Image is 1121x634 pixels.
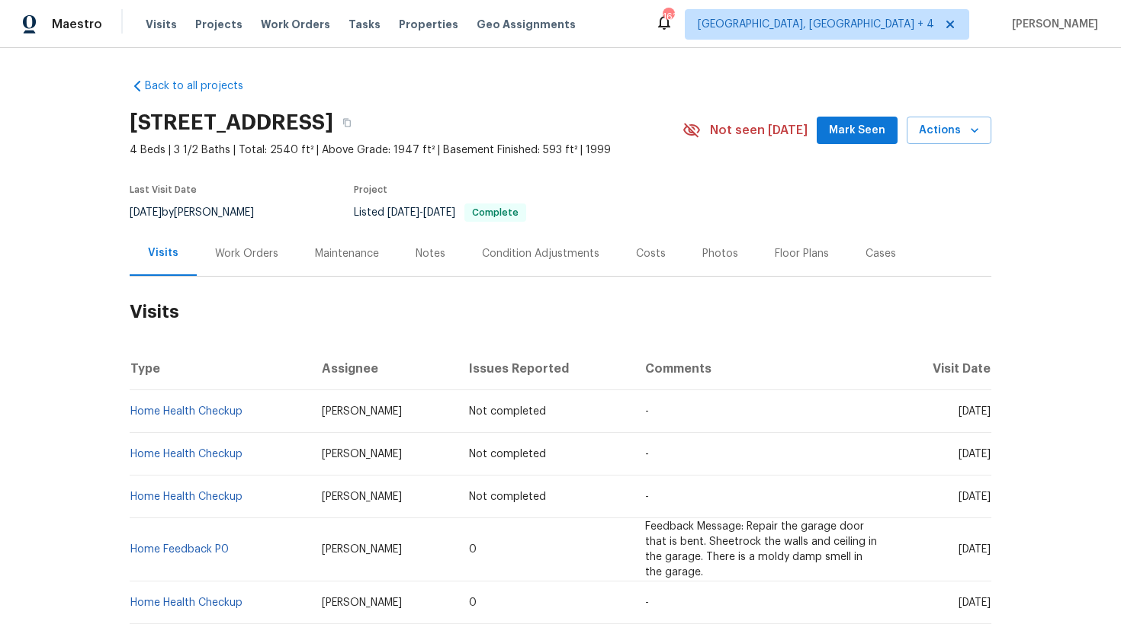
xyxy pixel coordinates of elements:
span: Not completed [469,492,546,502]
a: Back to all projects [130,78,276,94]
span: Geo Assignments [477,17,576,32]
div: by [PERSON_NAME] [130,203,272,222]
span: Listed [354,207,526,218]
span: Work Orders [261,17,330,32]
span: Properties [399,17,458,32]
span: [DATE] [130,207,162,218]
th: Issues Reported [457,347,632,390]
a: Home Health Checkup [130,597,243,608]
span: Mark Seen [829,121,885,140]
h2: Visits [130,277,991,347]
span: - [387,207,455,218]
span: Actions [919,121,979,140]
a: Home Health Checkup [130,492,243,502]
span: Projects [195,17,243,32]
th: Type [130,347,310,390]
span: [DATE] [959,449,991,459]
span: [DATE] [423,207,455,218]
span: - [645,449,649,459]
div: Photos [702,246,738,261]
span: [DATE] [959,492,991,502]
div: Floor Plans [775,246,829,261]
span: [GEOGRAPHIC_DATA], [GEOGRAPHIC_DATA] + 4 [698,17,934,32]
span: Complete [466,208,525,217]
span: Maestro [52,17,102,32]
span: [PERSON_NAME] [322,492,402,502]
span: [DATE] [959,544,991,555]
span: - [645,597,649,608]
div: Visits [148,245,178,261]
span: Feedback Message: Repair the garage door that is bent. Sheetrock the walls and ceiling in the gar... [645,521,877,578]
span: [DATE] [959,597,991,608]
span: [PERSON_NAME] [322,597,402,608]
button: Actions [907,117,991,145]
div: Costs [636,246,666,261]
h2: [STREET_ADDRESS] [130,115,333,130]
span: Not completed [469,406,546,417]
div: Condition Adjustments [482,246,599,261]
button: Copy Address [333,109,361,136]
span: - [645,492,649,502]
span: Not completed [469,449,546,459]
a: Home Feedback P0 [130,544,229,555]
span: [PERSON_NAME] [1006,17,1098,32]
button: Mark Seen [817,117,898,145]
span: - [645,406,649,417]
span: 0 [469,544,477,555]
span: Tasks [349,19,381,30]
a: Home Health Checkup [130,406,243,417]
span: [DATE] [387,207,419,218]
span: 0 [469,597,477,608]
div: Maintenance [315,246,379,261]
a: Home Health Checkup [130,449,243,459]
span: [PERSON_NAME] [322,544,402,555]
span: [PERSON_NAME] [322,449,402,459]
span: [DATE] [959,406,991,417]
div: 163 [663,9,673,24]
span: [PERSON_NAME] [322,406,402,417]
th: Assignee [310,347,458,390]
th: Visit Date [891,347,991,390]
span: Last Visit Date [130,185,197,194]
div: Work Orders [215,246,278,261]
th: Comments [633,347,891,390]
span: Visits [146,17,177,32]
span: Not seen [DATE] [710,123,808,138]
span: 4 Beds | 3 1/2 Baths | Total: 2540 ft² | Above Grade: 1947 ft² | Basement Finished: 593 ft² | 1999 [130,142,683,158]
span: Project [354,185,387,194]
div: Cases [866,246,896,261]
div: Notes [416,246,445,261]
